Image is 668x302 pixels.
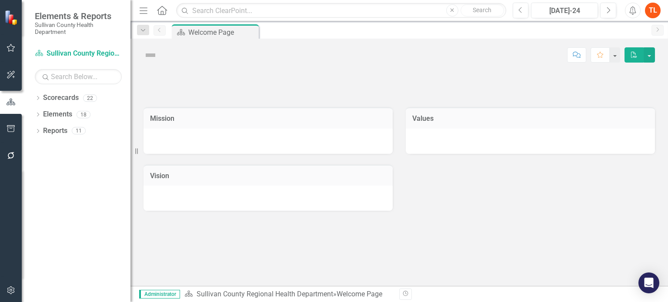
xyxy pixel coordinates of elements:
a: Elements [43,110,72,119]
div: Welcome Page [188,27,257,38]
div: 22 [83,94,97,102]
div: Open Intercom Messenger [638,272,659,293]
span: Administrator [139,290,180,299]
input: Search ClearPoint... [176,3,506,18]
a: Scorecards [43,93,79,103]
img: ClearPoint Strategy [4,10,20,25]
small: Sullivan County Health Department [35,21,122,36]
div: Welcome Page [337,290,382,298]
span: Elements & Reports [35,11,122,21]
h3: Values [412,115,648,123]
img: Not Defined [144,48,157,62]
span: Search [473,7,491,13]
div: 11 [72,127,86,135]
a: Sullivan County Regional Health Department [35,49,122,59]
a: Sullivan County Regional Health Department [197,290,333,298]
div: [DATE]-24 [534,6,595,16]
div: 18 [77,111,90,118]
button: TL [645,3,661,18]
div: » [184,289,393,299]
button: [DATE]-24 [531,3,598,18]
button: Search [461,4,504,17]
h3: Vision [150,172,386,180]
a: Reports [43,126,67,136]
h3: Mission [150,115,386,123]
input: Search Below... [35,69,122,84]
